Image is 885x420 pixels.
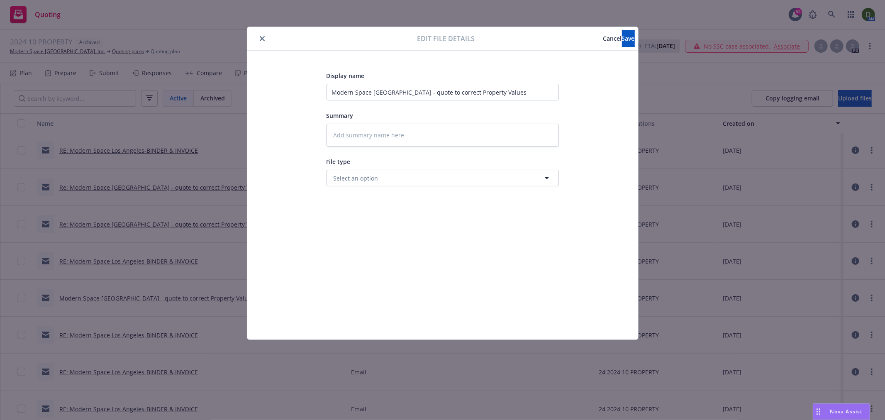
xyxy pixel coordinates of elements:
[622,34,635,42] span: Save
[327,158,351,166] span: File type
[327,72,365,80] span: Display name
[417,34,475,44] span: Edit file details
[327,112,354,120] span: Summary
[830,408,863,415] span: Nova Assist
[603,30,622,47] button: Cancel
[603,34,622,42] span: Cancel
[327,84,559,100] input: Add display name here
[813,403,870,420] button: Nova Assist
[327,170,559,186] button: Select an option
[813,404,824,420] div: Drag to move
[334,174,378,183] span: Select an option
[622,30,635,47] button: Save
[257,34,267,44] button: close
